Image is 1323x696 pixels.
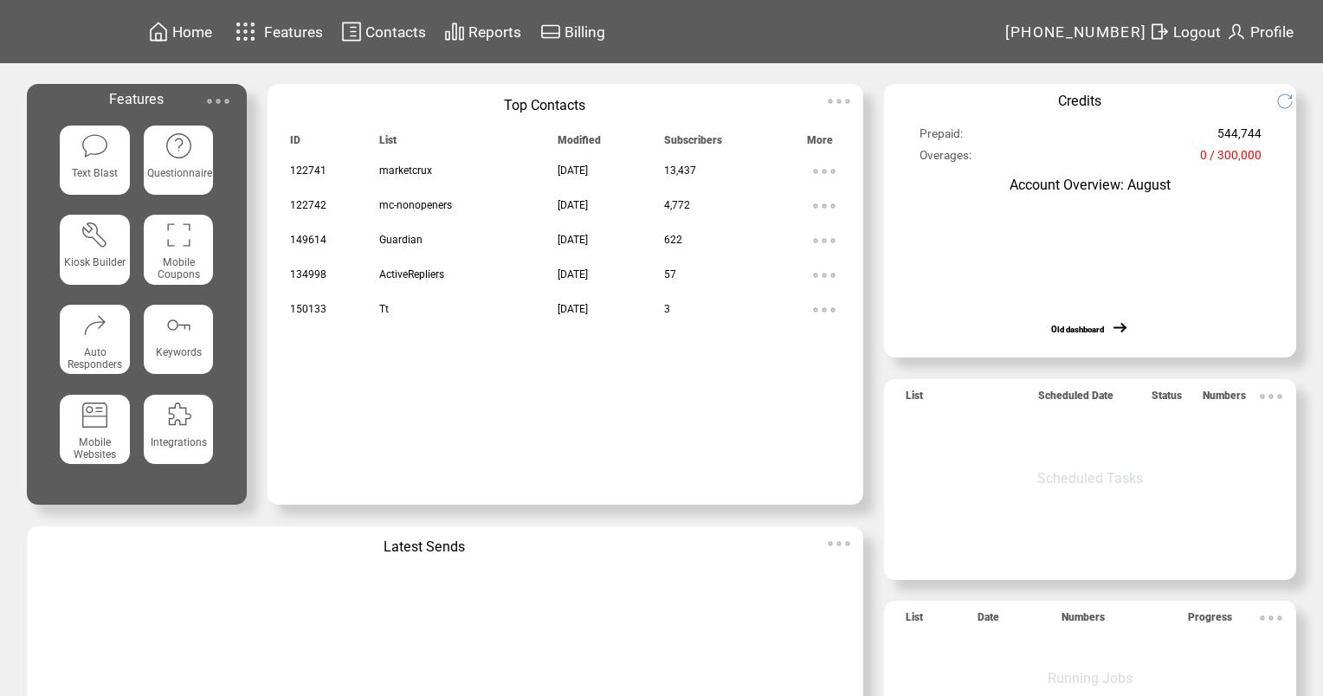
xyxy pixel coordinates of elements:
[1037,470,1143,487] span: Scheduled Tasks
[1038,390,1113,409] span: Scheduled Date
[1062,611,1105,631] span: Numbers
[145,18,215,45] a: Home
[807,258,842,293] img: ellypsis.svg
[365,23,426,41] span: Contacts
[1051,325,1104,334] a: Old dashboard
[384,538,465,555] span: Latest Sends
[81,132,109,160] img: text-blast.svg
[379,164,432,177] span: marketcrux
[109,91,164,107] span: Features
[558,199,588,211] span: [DATE]
[1173,23,1221,41] span: Logout
[1152,390,1182,409] span: Status
[822,84,856,119] img: ellypsis.svg
[1226,21,1247,42] img: profile.svg
[290,234,326,246] span: 149614
[290,268,326,280] span: 134998
[920,126,963,148] span: Prepaid:
[341,21,362,42] img: contacts.svg
[379,268,444,280] span: ActiveRepliers
[906,390,923,409] span: List
[379,134,397,154] span: List
[1010,177,1171,193] span: Account Overview: August
[540,21,561,42] img: creidtcard.svg
[379,199,452,211] span: mc-nonopeners
[978,611,999,631] span: Date
[290,164,326,177] span: 122741
[144,305,213,381] a: Keywords
[807,134,833,154] span: More
[60,215,129,291] a: Kiosk Builder
[444,21,465,42] img: chart.svg
[290,134,300,154] span: ID
[1254,601,1288,635] img: ellypsis.svg
[822,526,856,561] img: ellypsis.svg
[664,164,696,177] span: 13,437
[558,303,588,315] span: [DATE]
[1223,18,1296,45] a: Profile
[74,436,116,461] span: Mobile Websites
[144,126,213,202] a: Questionnaire
[165,221,193,249] img: coupons.svg
[807,154,842,189] img: ellypsis.svg
[264,23,323,41] span: Features
[60,395,129,471] a: Mobile Websites
[906,611,923,631] span: List
[664,134,722,154] span: Subscribers
[158,256,200,280] span: Mobile Coupons
[172,23,212,41] span: Home
[156,346,202,358] span: Keywords
[339,18,429,45] a: Contacts
[807,293,842,327] img: ellypsis.svg
[1276,93,1307,110] img: refresh.png
[228,15,326,48] a: Features
[664,303,670,315] span: 3
[165,311,193,339] img: keywords.svg
[165,401,193,429] img: integrations.svg
[81,221,109,249] img: tool%201.svg
[81,311,109,339] img: auto-responders.svg
[144,215,213,291] a: Mobile Coupons
[64,256,126,268] span: Kiosk Builder
[1005,23,1147,41] span: [PHONE_NUMBER]
[81,401,109,429] img: mobile-websites.svg
[468,23,521,41] span: Reports
[1200,148,1262,170] span: 0 / 300,000
[807,189,842,223] img: ellypsis.svg
[664,199,690,211] span: 4,772
[165,132,193,160] img: questionnaire.svg
[1146,18,1223,45] a: Logout
[290,303,326,315] span: 150133
[504,97,585,113] span: Top Contacts
[538,18,608,45] a: Billing
[230,17,261,46] img: features.svg
[1203,390,1246,409] span: Numbers
[290,199,326,211] span: 122742
[664,234,682,246] span: 622
[558,234,588,246] span: [DATE]
[558,164,588,177] span: [DATE]
[144,395,213,471] a: Integrations
[1254,379,1288,414] img: ellypsis.svg
[151,436,207,448] span: Integrations
[379,234,423,246] span: Guardian
[1048,670,1133,686] span: Running Jobs
[565,23,605,41] span: Billing
[147,167,212,179] span: Questionnaire
[558,268,588,280] span: [DATE]
[201,84,236,119] img: ellypsis.svg
[442,18,524,45] a: Reports
[60,126,129,202] a: Text Blast
[1188,611,1232,631] span: Progress
[148,21,169,42] img: home.svg
[1217,126,1262,148] span: 544,744
[68,346,122,371] span: Auto Responders
[1149,21,1170,42] img: exit.svg
[60,305,129,381] a: Auto Responders
[379,303,389,315] span: Tt
[664,268,676,280] span: 57
[558,134,601,154] span: Modified
[1058,93,1101,109] span: Credits
[920,148,971,170] span: Overages:
[807,223,842,258] img: ellypsis.svg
